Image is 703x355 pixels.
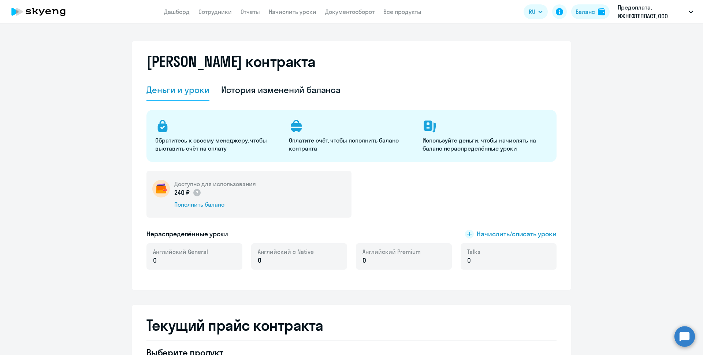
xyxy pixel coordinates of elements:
[241,8,260,15] a: Отчеты
[152,180,170,197] img: wallet-circle.png
[289,136,414,152] p: Оплатите счёт, чтобы пополнить баланс контракта
[467,248,480,256] span: Talks
[325,8,375,15] a: Документооборот
[576,7,595,16] div: Баланс
[258,248,314,256] span: Английский с Native
[598,8,605,15] img: balance
[198,8,232,15] a: Сотрудники
[362,256,366,265] span: 0
[146,229,228,239] h5: Нераспределённые уроки
[164,8,190,15] a: Дашборд
[614,3,697,21] button: Предоплата, ИЖНЕФТЕПЛАСТ, ООО
[362,248,421,256] span: Английский Premium
[423,136,547,152] p: Используйте деньги, чтобы начислять на баланс нераспределённые уроки
[146,84,209,96] div: Деньги и уроки
[221,84,341,96] div: История изменений баланса
[467,256,471,265] span: 0
[153,248,208,256] span: Английский General
[174,180,256,188] h5: Доступно для использования
[477,229,557,239] span: Начислить/списать уроки
[146,53,316,70] h2: [PERSON_NAME] контракта
[529,7,535,16] span: RU
[155,136,280,152] p: Обратитесь к своему менеджеру, чтобы выставить счёт на оплату
[174,188,201,197] p: 240 ₽
[258,256,261,265] span: 0
[146,317,557,334] h2: Текущий прайс контракта
[269,8,316,15] a: Начислить уроки
[153,256,157,265] span: 0
[571,4,610,19] button: Балансbalance
[174,200,256,208] div: Пополнить баланс
[618,3,686,21] p: Предоплата, ИЖНЕФТЕПЛАСТ, ООО
[524,4,548,19] button: RU
[383,8,421,15] a: Все продукты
